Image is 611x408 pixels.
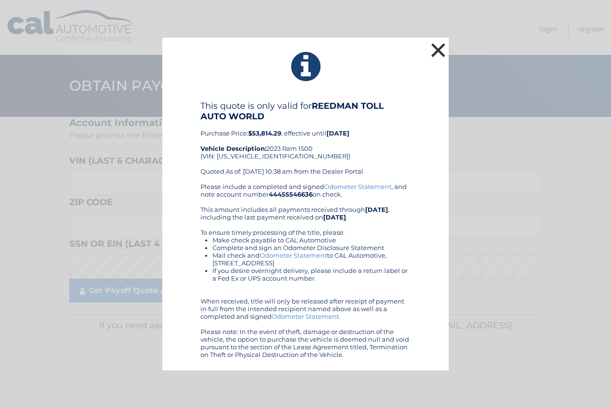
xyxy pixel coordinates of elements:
[200,145,266,152] strong: Vehicle Description:
[212,267,411,282] li: If you desire overnight delivery, please include a return label or a Fed Ex or UPS account number.
[200,101,411,183] div: Purchase Price: , effective until 2023 Ram 1500 (VIN: [US_VEHICLE_IDENTIFICATION_NUMBER]) Quoted ...
[212,244,411,251] li: Complete and sign an Odometer Disclosure Statement
[200,101,411,122] h4: This quote is only valid for
[323,213,346,221] b: [DATE]
[212,236,411,244] li: Make check payable to CAL Automotive
[324,183,391,190] a: Odometer Statement
[327,129,349,137] b: [DATE]
[248,129,281,137] b: $53,814.29
[269,190,313,198] b: 44455546636
[365,206,388,213] b: [DATE]
[272,313,339,320] a: Odometer Statement
[212,251,411,267] li: Mail check and to CAL Automotive, [STREET_ADDRESS]
[260,251,327,259] a: Odometer Statement
[200,183,411,358] div: Please include a completed and signed , and note account number on check. This amount includes al...
[429,41,448,60] button: ×
[200,101,384,122] b: REEDMAN TOLL AUTO WORLD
